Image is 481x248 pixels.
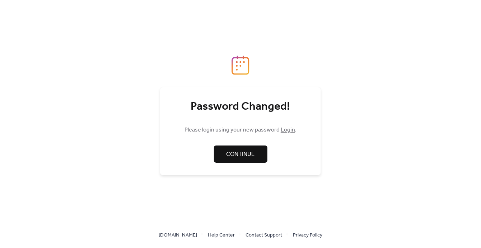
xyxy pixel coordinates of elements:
[281,124,295,135] a: Login
[185,126,296,134] span: Please login using your new password .
[159,230,197,239] a: [DOMAIN_NAME]
[214,146,267,163] a: Continue
[293,230,322,239] a: Privacy Policy
[208,230,235,239] a: Help Center
[232,56,249,75] img: logo
[246,230,282,239] a: Contact Support
[227,150,255,159] span: Continue
[174,100,307,114] div: Password Changed!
